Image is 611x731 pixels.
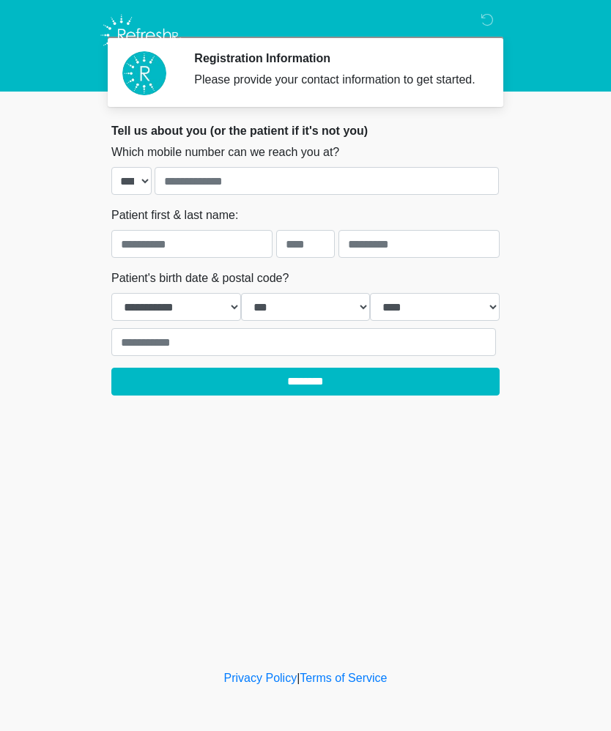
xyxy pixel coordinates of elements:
[111,270,289,287] label: Patient's birth date & postal code?
[297,672,300,684] a: |
[97,11,185,59] img: Refresh RX Logo
[111,124,500,138] h2: Tell us about you (or the patient if it's not you)
[111,207,238,224] label: Patient first & last name:
[111,144,339,161] label: Which mobile number can we reach you at?
[122,51,166,95] img: Agent Avatar
[194,71,478,89] div: Please provide your contact information to get started.
[300,672,387,684] a: Terms of Service
[224,672,297,684] a: Privacy Policy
